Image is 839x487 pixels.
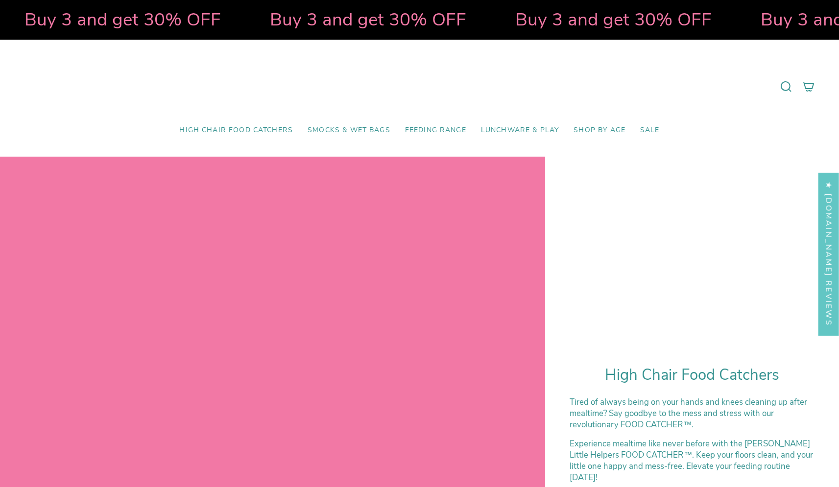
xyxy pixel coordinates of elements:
strong: Buy 3 and get 30% OFF [21,7,217,32]
p: Tired of always being on your hands and knees cleaning up after mealtime? Say goodbye to the mess... [570,396,815,430]
strong: Buy 3 and get 30% OFF [266,7,462,32]
div: Click to open Judge.me floating reviews tab [818,172,839,335]
span: Feeding Range [405,126,466,135]
span: Shop by Age [574,126,625,135]
a: Lunchware & Play [474,119,566,142]
h1: High Chair Food Catchers [570,366,815,384]
a: Mumma’s Little Helpers [335,54,504,119]
a: Feeding Range [398,119,474,142]
div: Experience mealtime like never before with the [PERSON_NAME] Little Helpers FOOD CATCHER™. Keep y... [570,438,815,483]
a: Shop by Age [566,119,633,142]
span: SALE [640,126,660,135]
span: High Chair Food Catchers [179,126,293,135]
strong: Buy 3 and get 30% OFF [511,7,708,32]
span: Lunchware & Play [481,126,559,135]
a: Smocks & Wet Bags [300,119,398,142]
span: Smocks & Wet Bags [308,126,390,135]
a: High Chair Food Catchers [172,119,300,142]
a: SALE [633,119,667,142]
